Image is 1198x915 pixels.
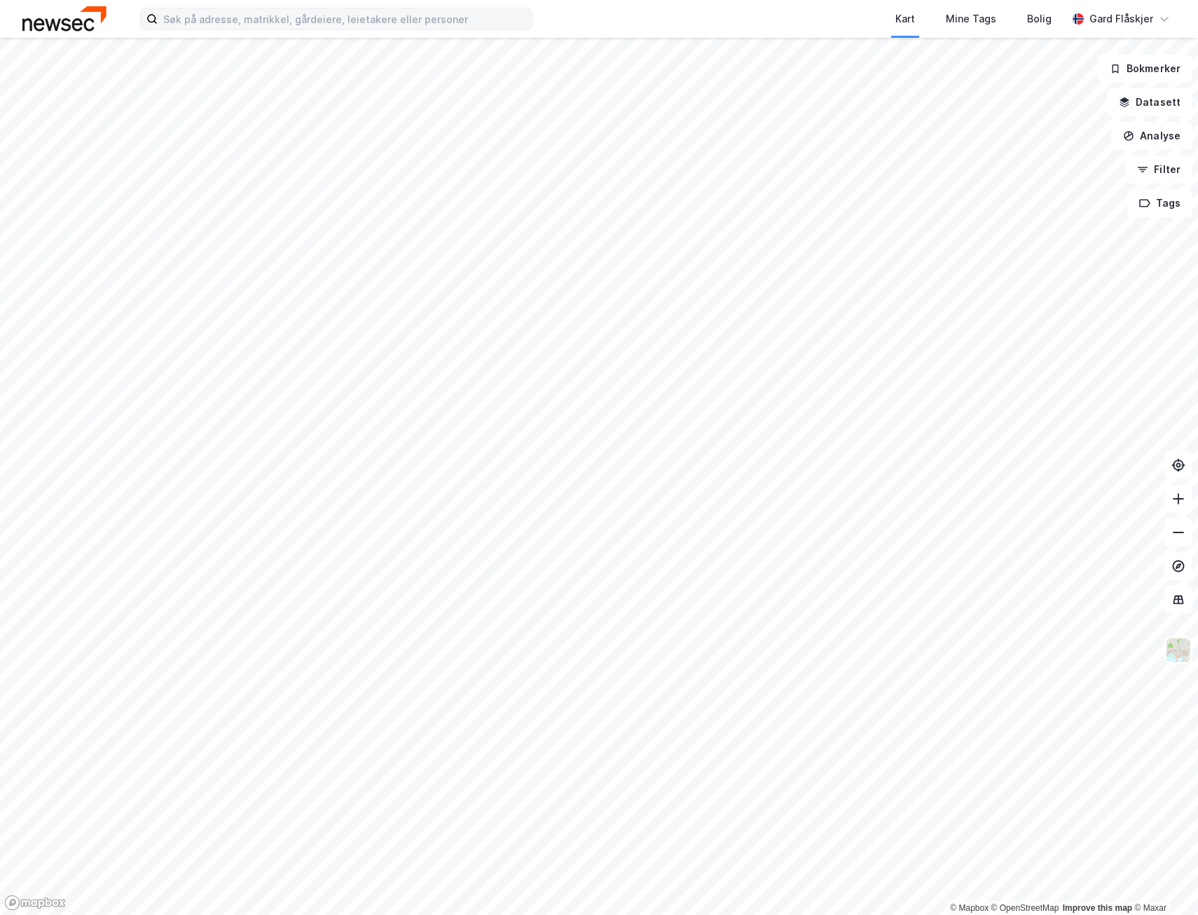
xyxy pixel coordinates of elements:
button: Bokmerker [1098,55,1192,83]
input: Søk på adresse, matrikkel, gårdeiere, leietakere eller personer [158,8,532,29]
div: Gard Flåskjer [1089,11,1153,27]
img: newsec-logo.f6e21ccffca1b3a03d2d.png [22,6,106,31]
a: Mapbox [950,903,989,913]
div: Kart [895,11,915,27]
iframe: Chat Widget [1128,848,1198,915]
button: Tags [1127,189,1192,217]
a: Mapbox homepage [4,895,66,911]
button: Analyse [1111,122,1192,150]
a: Improve this map [1063,903,1132,913]
a: OpenStreetMap [991,903,1059,913]
div: Bolig [1027,11,1052,27]
button: Datasett [1107,88,1192,116]
button: Filter [1125,156,1192,184]
img: Z [1165,637,1192,663]
div: Kontrollprogram for chat [1128,848,1198,915]
div: Mine Tags [946,11,996,27]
